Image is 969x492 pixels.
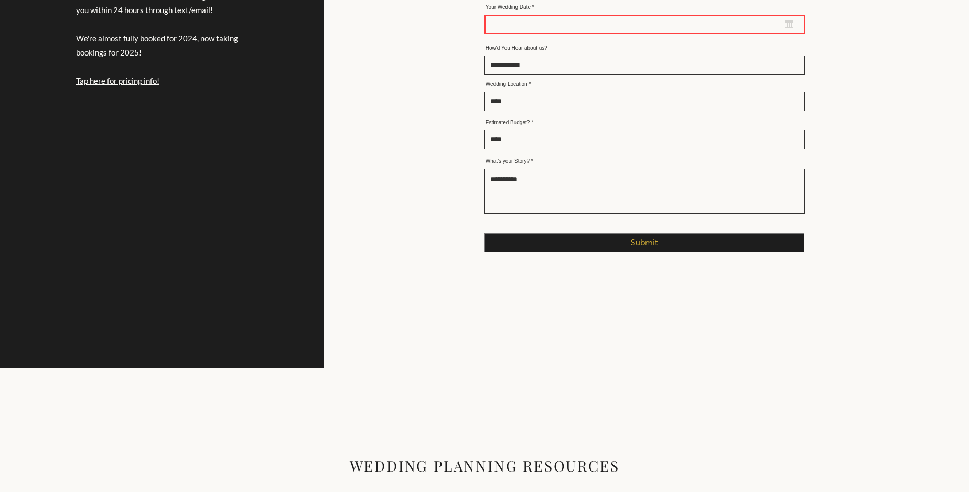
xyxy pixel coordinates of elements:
span: Submit [631,237,658,248]
label: What's your Story? [484,159,805,164]
a: Tap here for pricing info! [76,76,159,85]
button: Open calendar [785,20,793,28]
label: Wedding Location [484,82,805,87]
label: Estimated Budget? [484,120,805,125]
span: WEDDING PLANNING RESOURCES [350,456,620,475]
span: We're almost fully booked for 2024, now taking bookings for 2025! [76,34,238,85]
button: Submit [484,233,804,252]
label: Your Wedding Date [484,5,805,10]
label: How'd You Hear about us? [484,46,805,51]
